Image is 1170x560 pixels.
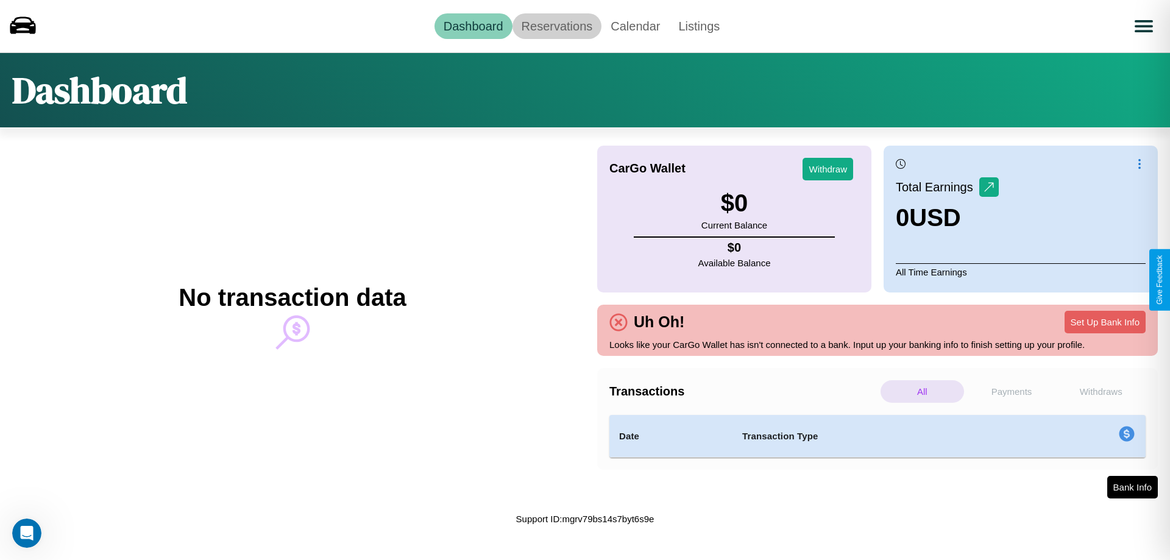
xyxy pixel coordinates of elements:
h3: $ 0 [701,190,767,217]
p: Available Balance [698,255,771,271]
table: simple table [609,415,1146,458]
h3: 0 USD [896,204,999,232]
p: Total Earnings [896,176,979,198]
button: Open menu [1127,9,1161,43]
a: Listings [669,13,729,39]
a: Calendar [601,13,669,39]
p: All [881,380,964,403]
p: Current Balance [701,217,767,233]
h4: Date [619,429,723,444]
a: Dashboard [434,13,512,39]
a: Reservations [512,13,602,39]
h4: Uh Oh! [628,313,690,331]
h4: Transaction Type [742,429,1019,444]
h4: $ 0 [698,241,771,255]
h4: Transactions [609,385,877,399]
p: Payments [970,380,1054,403]
div: Give Feedback [1155,255,1164,305]
iframe: Intercom live chat [12,519,41,548]
p: Withdraws [1059,380,1143,403]
p: Support ID: mgrv79bs14s7byt6s9e [516,511,654,527]
button: Set Up Bank Info [1065,311,1146,333]
p: Looks like your CarGo Wallet has isn't connected to a bank. Input up your banking info to finish ... [609,336,1146,353]
p: All Time Earnings [896,263,1146,280]
h2: No transaction data [179,284,406,311]
h1: Dashboard [12,65,187,115]
button: Bank Info [1107,476,1158,498]
h4: CarGo Wallet [609,161,686,175]
button: Withdraw [803,158,853,180]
